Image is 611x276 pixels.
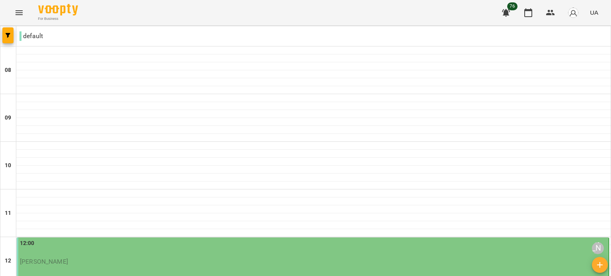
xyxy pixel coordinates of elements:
h6: 08 [5,66,11,75]
span: For Business [38,16,78,21]
p: default [19,31,43,41]
h6: 11 [5,209,11,218]
span: [PERSON_NAME] [20,258,68,265]
label: 12:00 [20,239,35,248]
button: UA [587,5,601,20]
div: Уляна Винничук [592,242,604,254]
span: UA [590,8,598,17]
button: Menu [10,3,29,22]
h6: 10 [5,161,11,170]
button: Створити урок [592,257,608,273]
img: avatar_s.png [568,7,579,18]
span: 76 [507,2,518,10]
h6: 09 [5,114,11,122]
img: Voopty Logo [38,4,78,15]
h6: 12 [5,257,11,265]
